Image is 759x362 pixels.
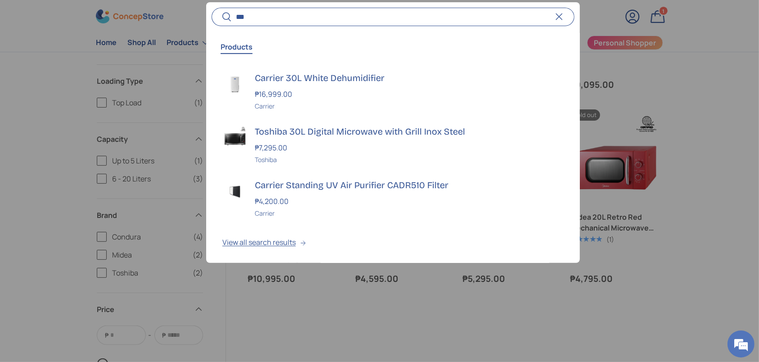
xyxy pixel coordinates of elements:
[255,125,564,138] h3: Toshiba 30L Digital Microwave with Grill Inox Steel
[255,143,289,153] strong: ₱7,295.00
[255,101,564,111] div: Carrier
[255,208,564,218] div: Carrier
[222,72,248,97] img: carrier-dehumidifier-30-liter-full-view-concepstore
[255,196,291,206] strong: ₱4,200.00
[206,225,580,263] button: View all search results
[206,118,580,172] a: Toshiba 30L Digital Microwave with Grill Inox Steel ₱7,295.00 Toshiba
[221,36,253,57] button: Products
[255,155,564,164] div: Toshiba
[255,72,564,84] h3: Carrier 30L White Dehumidifier
[255,89,294,99] strong: ₱16,999.00
[255,179,564,191] h3: Carrier Standing UV Air Purifier CADR510 Filter
[222,179,248,204] img: carrier-standing-uv-air-purifier-cadr510-filter-left-side-view-concepstore
[206,172,580,225] a: carrier-standing-uv-air-purifier-cadr510-filter-left-side-view-concepstore Carrier Standing UV Ai...
[206,64,580,118] a: carrier-dehumidifier-30-liter-full-view-concepstore Carrier 30L White Dehumidifier ₱16,999.00 Car...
